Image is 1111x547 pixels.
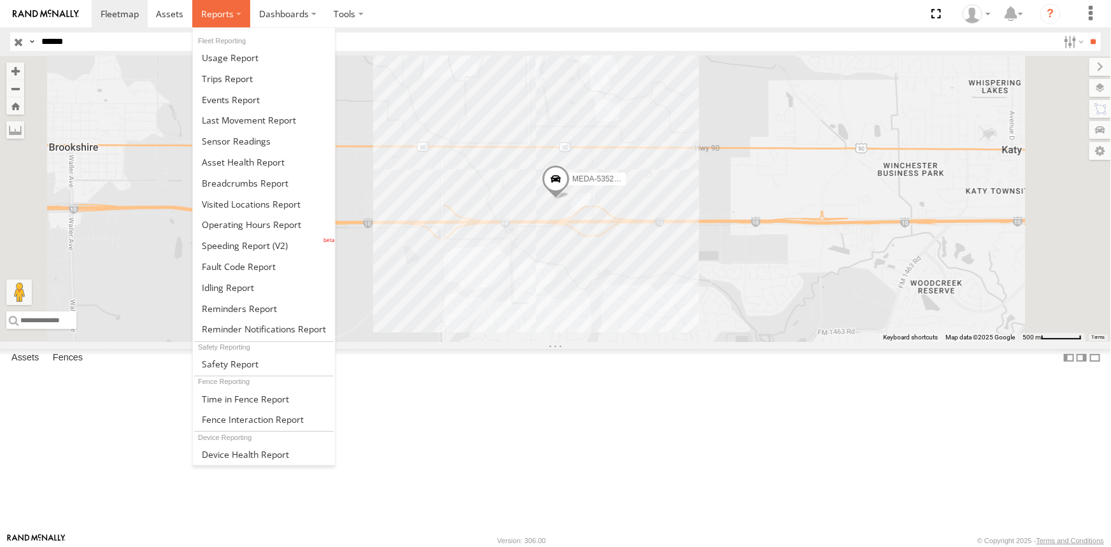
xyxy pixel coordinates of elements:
a: Service Reminder Notifications Report [193,319,335,340]
a: Sensor Readings [193,131,335,152]
span: 500 m [1023,334,1041,341]
button: Zoom Home [6,97,24,115]
a: Full Events Report [193,89,335,110]
a: Idling Report [193,277,335,298]
a: Time in Fences Report [193,388,335,409]
label: Measure [6,121,24,139]
a: Visited Locations Report [193,194,335,215]
img: rand-logo.svg [13,10,79,18]
a: Fault Code Report [193,256,335,277]
a: Terms (opens in new tab) [1092,335,1105,340]
label: Fences [46,349,89,367]
span: MEDA-535212-Roll [572,174,637,183]
label: Dock Summary Table to the Left [1063,349,1075,367]
label: Assets [5,349,45,367]
a: Breadcrumbs Report [193,173,335,194]
label: Hide Summary Table [1089,349,1101,367]
button: Zoom out [6,80,24,97]
a: Fleet Speed Report (V2) [193,235,335,256]
div: Version: 306.00 [497,537,546,544]
a: Reminders Report [193,298,335,319]
button: Drag Pegman onto the map to open Street View [6,280,32,305]
button: Map Scale: 500 m per 60 pixels [1019,333,1086,342]
button: Keyboard shortcuts [883,333,938,342]
a: Visit our Website [7,534,66,547]
a: Last Movement Report [193,110,335,131]
button: Zoom in [6,62,24,80]
a: Device Health Report [193,444,335,465]
a: Usage Report [193,47,335,68]
label: Map Settings [1089,142,1111,160]
a: Asset Operating Hours Report [193,214,335,235]
a: Safety Report [193,353,335,374]
label: Dock Summary Table to the Right [1075,349,1088,367]
a: Terms and Conditions [1037,537,1104,544]
div: Brian Lorenzo [958,4,995,24]
label: Search Query [27,32,37,51]
span: Map data ©2025 Google [945,334,1015,341]
a: Asset Health Report [193,152,335,173]
div: © Copyright 2025 - [977,537,1104,544]
a: Fence Interaction Report [193,409,335,430]
label: Search Filter Options [1059,32,1086,51]
a: Trips Report [193,68,335,89]
i: ? [1040,4,1061,24]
